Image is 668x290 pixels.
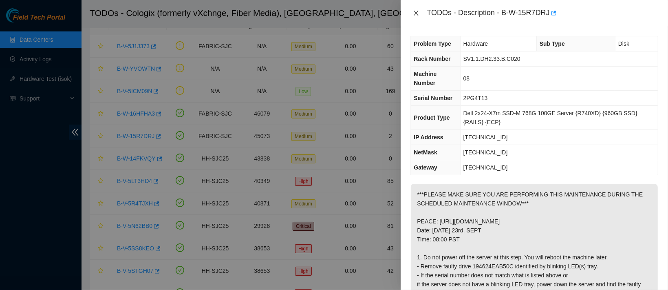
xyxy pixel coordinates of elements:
[414,95,452,101] span: Serial Number
[414,134,443,141] span: IP Address
[463,164,508,171] span: [TECHNICAL_ID]
[463,56,520,62] span: SV1.1.DH2.33.B.C020
[463,40,488,47] span: Hardware
[414,71,437,86] span: Machine Number
[463,134,508,141] span: [TECHNICAL_ID]
[463,95,488,101] span: 2PG4T13
[540,40,565,47] span: Sub Type
[618,40,629,47] span: Disk
[414,56,450,62] span: Rack Number
[414,149,437,156] span: NetMask
[413,10,419,16] span: close
[463,149,508,156] span: [TECHNICAL_ID]
[414,40,451,47] span: Problem Type
[463,110,637,125] span: Dell 2x24-X7m SSD-M 768G 100GE Server {R740XD} {960GB SSD} {RAILS} {ECP}
[410,9,422,17] button: Close
[414,164,437,171] span: Gateway
[414,114,450,121] span: Product Type
[463,75,470,82] span: 08
[427,7,658,20] div: TODOs - Description - B-W-15R7DRJ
